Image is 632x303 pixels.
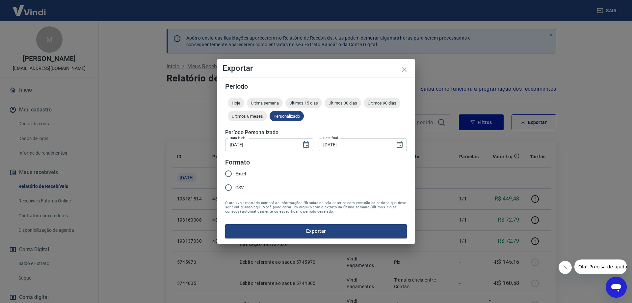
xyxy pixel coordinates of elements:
iframe: Fechar mensagem [559,261,572,274]
span: Hoje [228,101,244,106]
div: Últimos 90 dias [364,98,400,108]
div: Últimos 6 meses [228,111,267,121]
span: Últimos 90 dias [364,101,400,106]
span: Últimos 6 meses [228,114,267,119]
span: Excel [235,170,246,177]
span: Última semana [247,101,283,106]
div: Últimos 15 dias [285,98,322,108]
button: Choose date, selected date is 31 de jan de 2025 [393,138,406,151]
button: close [396,62,412,77]
h5: Período Personalizado [225,129,407,136]
button: Exportar [225,224,407,238]
iframe: Botão para abrir a janela de mensagens [606,277,627,298]
span: CSV [235,184,244,191]
span: Últimos 15 dias [285,101,322,106]
h4: Exportar [223,64,409,72]
div: Últimos 30 dias [325,98,361,108]
label: Data inicial [230,136,247,140]
div: Personalizado [270,111,304,121]
legend: Formato [225,158,250,167]
input: DD/MM/YYYY [319,138,390,151]
span: Últimos 30 dias [325,101,361,106]
label: Data final [323,136,338,140]
button: Choose date, selected date is 1 de jan de 2025 [300,138,313,151]
input: DD/MM/YYYY [225,138,297,151]
h5: Período [225,83,407,90]
span: Personalizado [270,114,304,119]
div: Hoje [228,98,244,108]
iframe: Mensagem da empresa [574,259,627,274]
div: Última semana [247,98,283,108]
span: O arquivo exportado conterá as informações filtradas na tela anterior com exceção do período que ... [225,201,407,214]
span: Olá! Precisa de ajuda? [4,5,55,10]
